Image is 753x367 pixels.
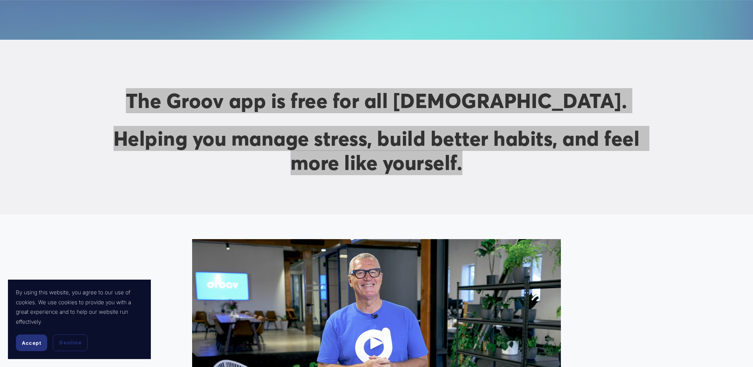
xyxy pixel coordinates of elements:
div: Play [367,333,386,352]
span: Accept [22,340,41,346]
button: Decline [53,334,88,351]
h2: Helping you manage stress, build better habits, and feel more like yourself. [99,126,654,175]
section: Cookie banner [8,280,151,359]
p: By using this website, you agree to our use of cookies. We use cookies to provide you with a grea... [16,288,143,326]
span: Decline [59,339,81,346]
button: Accept [16,334,47,351]
h2: The Groov app is free for all [DEMOGRAPHIC_DATA]. [99,89,654,113]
